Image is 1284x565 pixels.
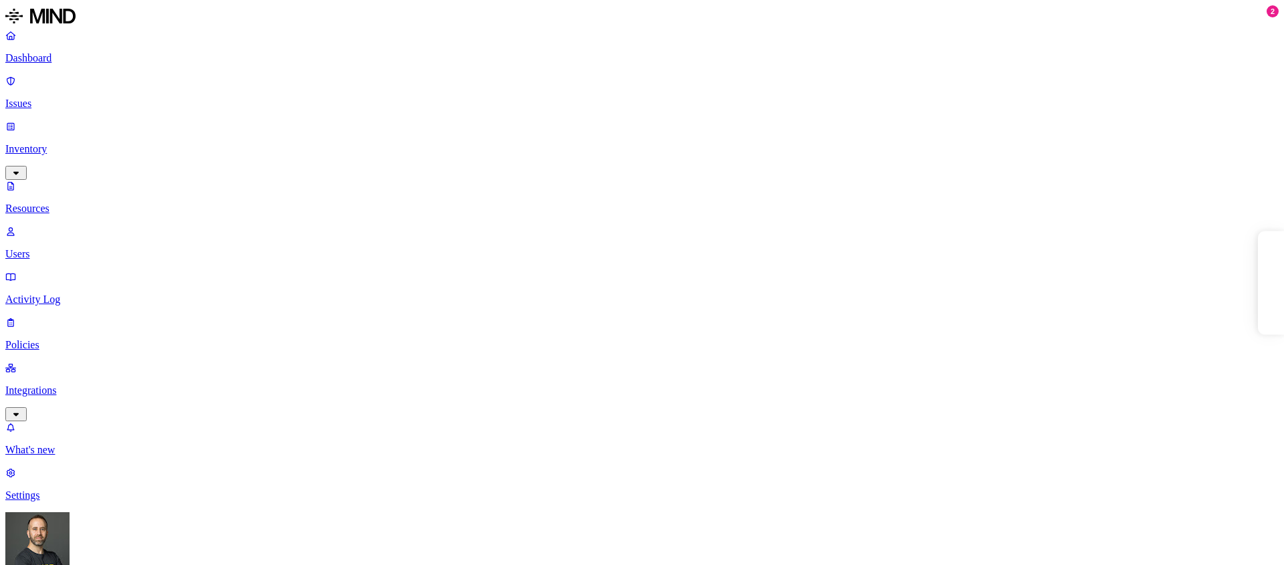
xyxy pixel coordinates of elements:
p: Inventory [5,143,1279,155]
p: Users [5,248,1279,260]
p: Issues [5,98,1279,110]
p: Policies [5,339,1279,351]
div: 2 [1267,5,1279,17]
p: Activity Log [5,294,1279,306]
p: What's new [5,444,1279,456]
p: Dashboard [5,52,1279,64]
p: Integrations [5,384,1279,397]
p: Resources [5,203,1279,215]
p: Settings [5,489,1279,501]
img: MIND [5,5,76,27]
